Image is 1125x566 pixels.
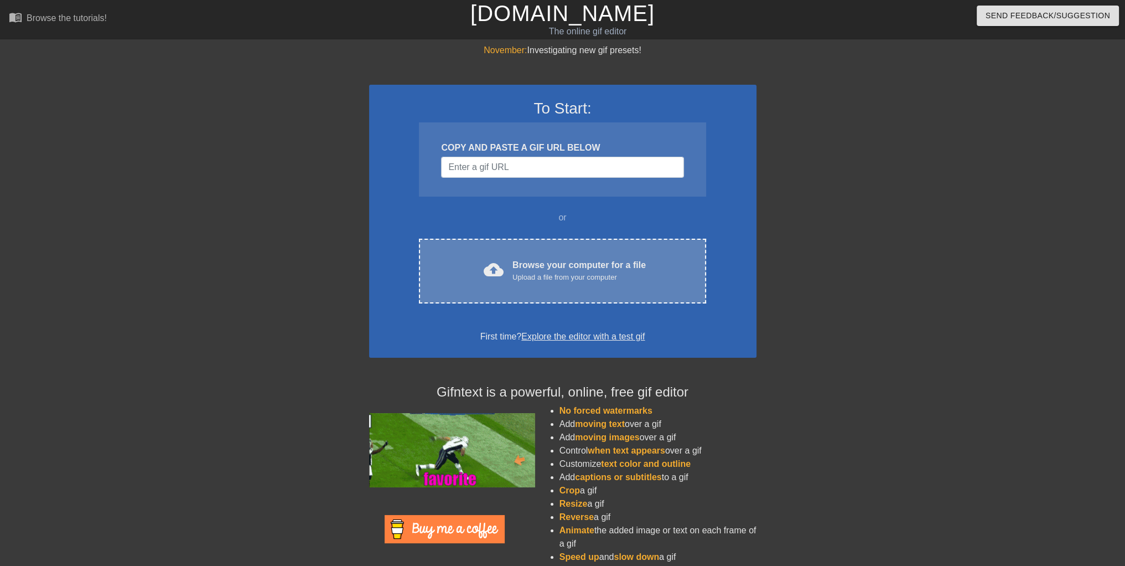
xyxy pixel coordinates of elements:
span: text color and outline [601,459,691,469]
img: football_small.gif [369,413,535,487]
span: Crop [559,486,580,495]
span: cloud_upload [484,260,504,280]
div: Upload a file from your computer [512,272,646,283]
li: the added image or text on each frame of a gif [559,524,756,550]
span: November: [484,45,527,55]
div: COPY AND PASTE A GIF URL BELOW [441,141,683,155]
h4: Gifntext is a powerful, online, free gif editor [369,384,756,400]
li: Customize [559,457,756,471]
span: Reverse [559,512,594,522]
div: Browse the tutorials! [27,13,107,23]
li: a gif [559,484,756,497]
span: slow down [614,552,659,562]
li: a gif [559,511,756,524]
div: Investigating new gif presets! [369,44,756,57]
div: The online gif editor [381,25,795,38]
span: menu_book [9,11,22,24]
li: a gif [559,497,756,511]
span: captions or subtitles [575,472,661,482]
span: moving text [575,419,625,429]
button: Send Feedback/Suggestion [977,6,1119,26]
li: Add over a gif [559,418,756,431]
span: Send Feedback/Suggestion [986,9,1110,23]
h3: To Start: [383,99,742,118]
a: Explore the editor with a test gif [521,332,645,341]
img: Buy Me A Coffee [385,515,505,543]
a: [DOMAIN_NAME] [470,1,655,25]
li: Add over a gif [559,431,756,444]
li: Add to a gif [559,471,756,484]
a: Browse the tutorials! [9,11,107,28]
input: Username [441,157,683,178]
span: when text appears [588,446,665,455]
span: No forced watermarks [559,406,652,415]
li: and a gif [559,550,756,564]
div: or [398,211,728,224]
div: Browse your computer for a file [512,259,646,283]
div: First time? [383,330,742,343]
span: Animate [559,526,594,535]
span: moving images [575,433,639,442]
span: Resize [559,499,588,508]
span: Speed up [559,552,599,562]
li: Control over a gif [559,444,756,457]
